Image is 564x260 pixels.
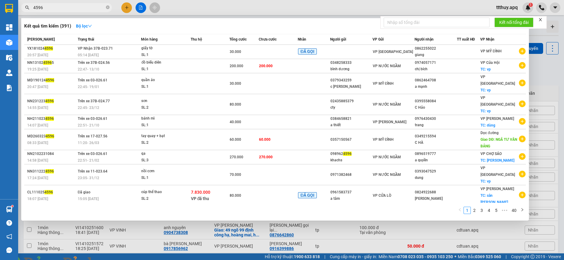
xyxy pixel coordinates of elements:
div: a mạnh [415,84,457,90]
div: c [PERSON_NAME] [330,84,372,90]
button: left [456,207,464,214]
span: 80.000 [230,102,241,107]
span: 4596 [43,61,52,65]
div: 0357150567 [330,137,372,143]
span: VP Cửa Hội [480,61,500,65]
span: 40.000 [230,120,241,124]
span: 23:05 - 31/12 [78,176,99,180]
div: NH211023 [27,116,76,122]
h3: Kết quả tìm kiếm ( 391 ) [24,23,71,29]
span: Thu hộ [191,37,202,41]
div: SL: 1 [141,175,187,181]
span: VP [PERSON_NAME] [373,120,406,124]
div: NN311222 [27,168,76,175]
span: 7.830.000 [191,190,210,195]
span: question-circle [6,220,12,226]
li: Next Page [519,207,526,214]
div: CL111025 [27,189,76,196]
div: sơn [141,98,187,104]
span: left [458,208,462,212]
div: YX181024 [27,45,76,52]
span: VP NƯỚC NGẦM [373,102,401,107]
span: 22:45 - 19/01 [78,85,99,89]
span: Dọc đường [480,131,499,135]
span: Người gửi [330,37,346,41]
span: down [88,24,92,28]
span: 17:24 [DATE] [27,176,48,180]
span: Trên xe 03-026.61 [78,152,107,156]
span: Người nhận [415,37,434,41]
a: 2 [471,207,478,214]
div: 0974057171 [415,60,457,66]
li: 1 [464,207,471,214]
span: Trên xe 17-027.56 [78,134,107,138]
div: 0349215594 [415,133,457,140]
span: Nhãn [298,37,306,41]
span: 15:05 [DATE] [78,197,99,201]
span: 20:47 [DATE] [27,85,48,89]
div: cúp thể thao [141,189,187,196]
span: plus-circle [519,153,526,160]
div: a thiết [330,122,372,128]
div: a quyền [415,157,457,163]
span: 4596 [46,134,54,138]
strong: Bộ lọc [76,24,92,28]
img: dashboard-icon [6,24,12,31]
div: dung [415,175,457,181]
li: 5 [493,207,500,214]
div: C HÀ [415,140,457,146]
div: NN2102231084 [27,151,76,157]
input: Nhập số tổng đài [384,18,490,27]
a: 4 [486,207,492,214]
span: 08:33 [DATE] [27,141,48,145]
div: 0824922688 [415,189,457,196]
div: 0971382468 [330,172,372,178]
span: TC: vp [480,109,491,113]
img: warehouse-icon [6,70,12,76]
a: 3 [478,207,485,214]
span: ĐÃ GỌI [298,192,317,198]
div: [PERSON_NAME] [415,196,457,202]
div: 0862255022 [415,45,457,52]
div: SL: 1 [141,66,187,73]
a: 40 [510,207,518,214]
span: [PERSON_NAME] [27,37,55,41]
span: 18:07 [DATE] [27,197,48,201]
span: plus-circle [519,62,526,69]
span: Kết nối tổng đài [499,19,529,26]
button: Kết nối tổng đài [494,18,533,27]
span: VP NƯỚC NGẦM [373,155,401,159]
span: VP CỬA LÒ [373,193,391,198]
span: Trên xe 37B-024.56 [78,61,110,65]
span: plus-circle [519,136,526,142]
span: VP CHỢ SÁO [480,152,502,156]
div: khachs [330,157,372,163]
span: 22:51 - 21/02 [78,158,99,163]
div: 0348258333 [330,60,372,66]
span: Đã giao [78,190,91,194]
span: VP MỸ ĐÌNH [480,49,502,53]
span: 270.000 [230,155,243,159]
div: 0961583737 [330,189,372,196]
sup: 1 [11,205,13,207]
span: VP [GEOGRAPHIC_DATA] [373,50,413,54]
span: 80.000 [230,193,241,198]
div: NN13102 5 [27,60,76,66]
span: TC: [PERSON_NAME] [480,158,514,163]
span: right [520,208,524,212]
img: solution-icon [6,85,12,91]
div: quần áo [141,77,187,84]
span: plus-circle [519,171,526,177]
span: TC: vp [480,67,491,71]
span: 70.000 [230,173,241,177]
img: logo-vxr [5,4,13,13]
div: đồ biểu diên [141,59,187,66]
span: TC: vp [480,88,491,92]
span: Trạng thái [78,37,94,41]
span: 14:58 [DATE] [27,158,48,163]
span: plus-circle [519,80,526,86]
div: giấy tờ [141,45,187,52]
div: SL: 1 [141,122,187,129]
li: 40 [510,207,519,214]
